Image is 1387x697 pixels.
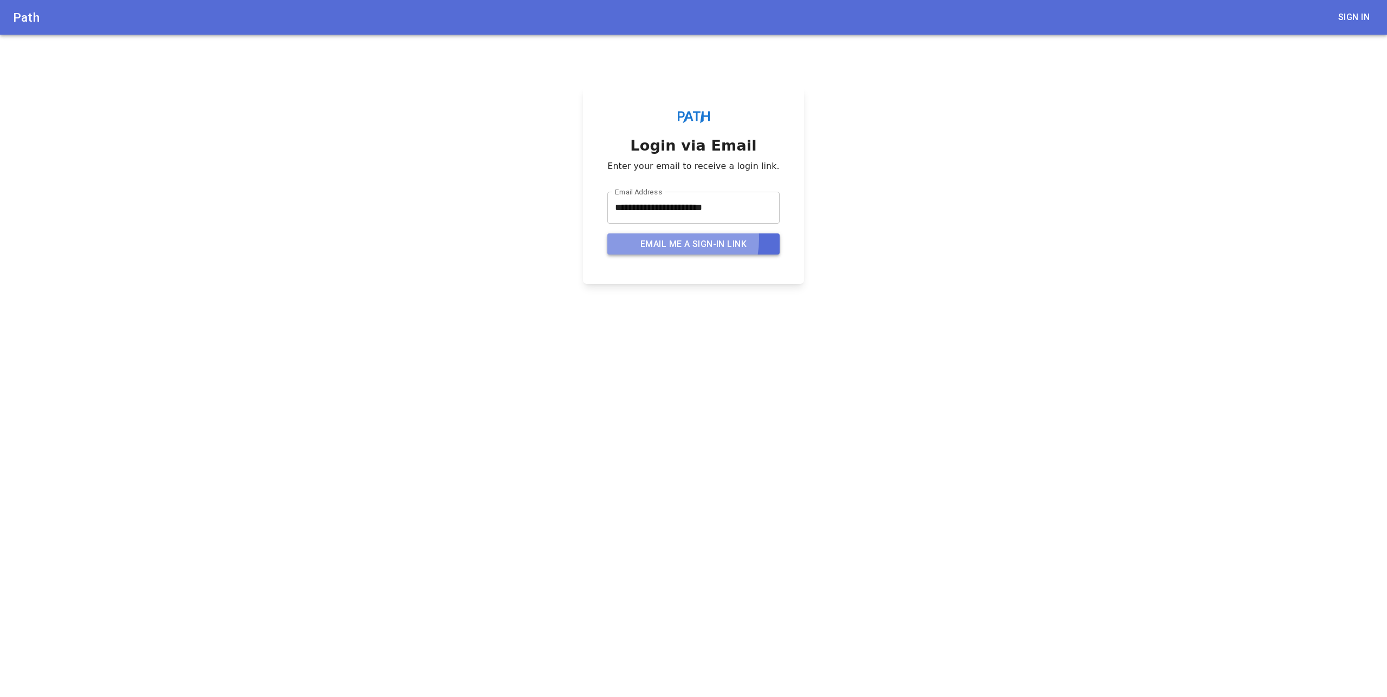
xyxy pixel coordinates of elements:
[607,160,779,173] p: Enter your email to receive a login link.
[13,8,1334,27] h6: Path
[607,233,779,255] button: Email me a sign-in link
[678,111,710,123] img: logo
[1334,6,1374,28] a: Sign In
[607,138,779,153] h2: Login via Email
[615,187,662,197] label: Email Address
